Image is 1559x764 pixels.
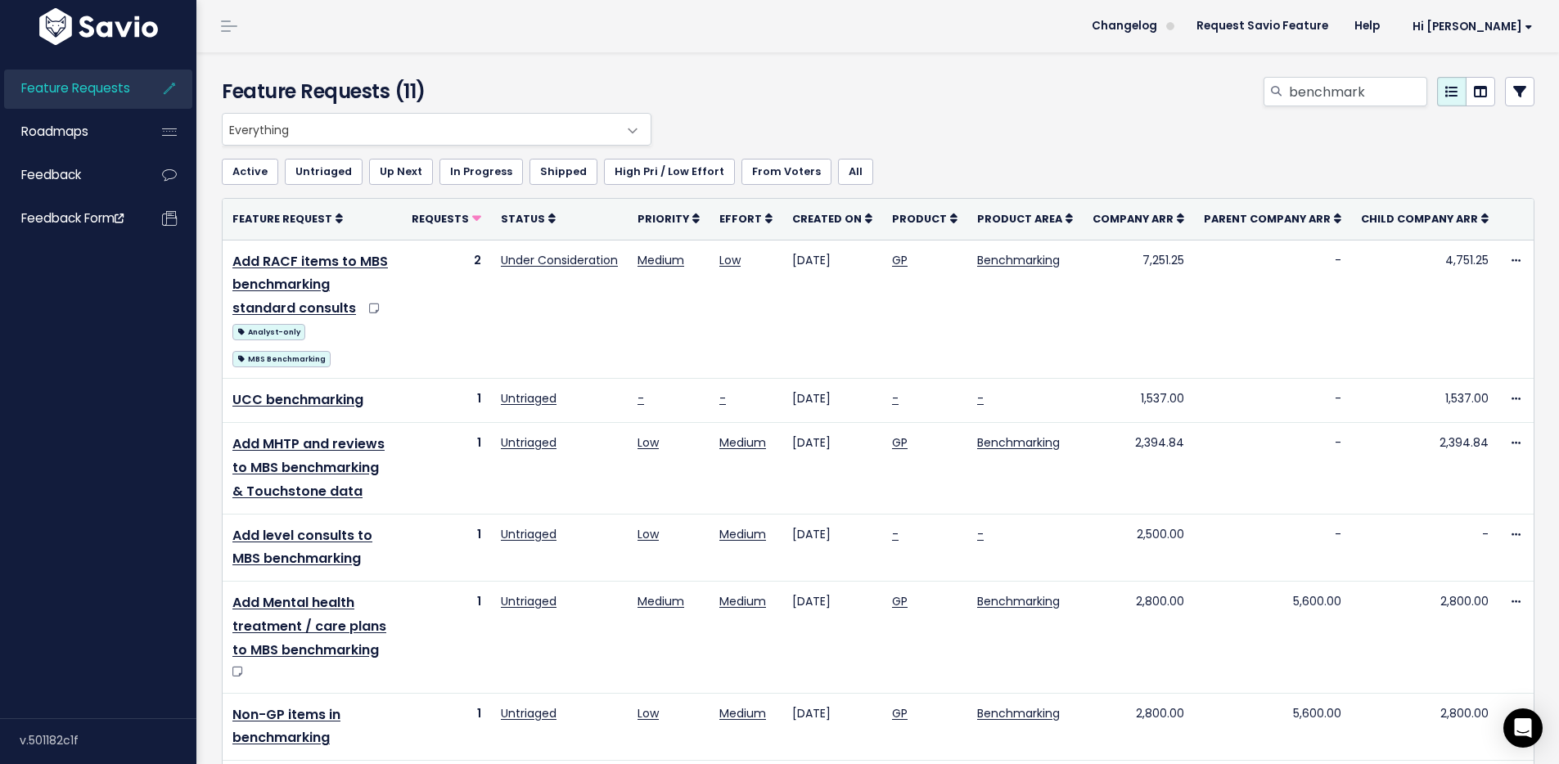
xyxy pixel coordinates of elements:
td: [DATE] [782,240,882,379]
a: Child Company ARR [1361,210,1489,227]
a: Medium [638,593,684,609]
a: - [977,390,984,407]
span: Priority [638,212,689,226]
a: Benchmarking [977,434,1060,451]
td: 1 [402,379,491,423]
a: Benchmarking [977,705,1060,721]
span: Created On [792,212,862,226]
a: Untriaged [285,159,363,185]
td: 2,394.84 [1083,423,1194,514]
a: Product [892,210,957,227]
span: Status [501,212,545,226]
a: Feedback [4,156,136,194]
a: Effort [719,210,773,227]
img: logo-white.9d6f32f41409.svg [35,8,162,45]
a: Feature Requests [4,70,136,107]
a: Shipped [529,159,597,185]
span: Child Company ARR [1361,212,1478,226]
a: Status [501,210,556,227]
span: Feature Request [232,212,332,226]
a: Created On [792,210,872,227]
ul: Filter feature requests [222,159,1534,185]
a: GP [892,434,908,451]
div: Open Intercom Messenger [1503,708,1543,748]
span: Product [892,212,947,226]
a: MBS Benchmarking [232,348,331,368]
span: Feedback form [21,209,124,227]
td: 4,751.25 [1351,240,1498,379]
a: Untriaged [501,593,556,609]
a: Feature Request [232,210,343,227]
td: [DATE] [782,693,882,761]
a: - [977,526,984,542]
a: Untriaged [501,390,556,407]
a: Medium [719,434,766,451]
td: [DATE] [782,582,882,694]
span: Effort [719,212,762,226]
td: 1 [402,693,491,761]
a: All [838,159,873,185]
span: Feature Requests [21,79,130,97]
input: Search features... [1287,77,1427,106]
div: v.501182c1f [20,719,196,762]
a: Add Mental health treatment / care plans to MBS benchmarking [232,593,386,659]
td: [DATE] [782,379,882,423]
td: [DATE] [782,514,882,582]
a: Under Consideration [501,252,618,268]
span: Roadmaps [21,123,88,140]
td: 7,251.25 [1083,240,1194,379]
a: Untriaged [501,434,556,451]
span: Requests [412,212,469,226]
a: From Voters [741,159,831,185]
a: - [892,390,899,407]
td: 1 [402,582,491,694]
a: Medium [719,705,766,721]
a: Priority [638,210,700,227]
a: Add MHTP and reviews to MBS benchmarking & Touchstone data [232,434,385,501]
a: Feedback form [4,200,136,237]
span: Everything [222,113,651,146]
td: 2 [402,240,491,379]
a: GP [892,252,908,268]
a: - [892,526,899,542]
a: Analyst-only [232,321,305,341]
span: Parent Company ARR [1204,212,1331,226]
a: Medium [719,526,766,542]
td: - [1351,514,1498,582]
a: Benchmarking [977,593,1060,609]
td: 1 [402,514,491,582]
a: Low [719,252,741,268]
a: Parent Company ARR [1204,210,1341,227]
a: Add level consults to MBS benchmarking [232,526,372,569]
a: Add RACF items to MBS benchmarking standard consults [232,252,388,318]
a: Active [222,159,278,185]
a: Product Area [977,210,1073,227]
td: [DATE] [782,423,882,514]
td: 2,800.00 [1351,582,1498,694]
a: Roadmaps [4,113,136,151]
td: 2,800.00 [1351,693,1498,761]
a: - [638,390,644,407]
span: Feedback [21,166,81,183]
td: - [1194,240,1351,379]
td: - [1194,379,1351,423]
a: Help [1341,14,1393,38]
span: Company ARR [1093,212,1174,226]
td: 5,600.00 [1194,582,1351,694]
td: 1 [402,423,491,514]
a: Request Savio Feature [1183,14,1341,38]
a: Low [638,526,659,542]
span: Product Area [977,212,1062,226]
span: Analyst-only [232,324,305,340]
td: - [1194,514,1351,582]
td: 5,600.00 [1194,693,1351,761]
td: - [1194,423,1351,514]
a: Low [638,434,659,451]
td: 2,500.00 [1083,514,1194,582]
a: Up Next [369,159,433,185]
a: - [719,390,726,407]
a: Medium [719,593,766,609]
td: 2,800.00 [1083,693,1194,761]
a: Requests [412,210,481,227]
a: Company ARR [1093,210,1184,227]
